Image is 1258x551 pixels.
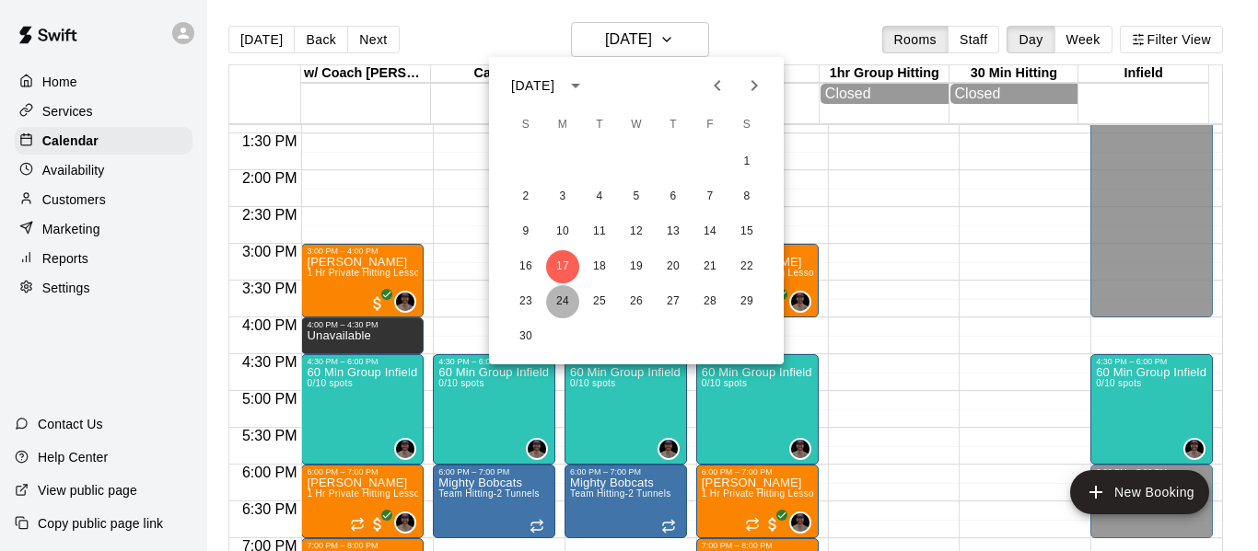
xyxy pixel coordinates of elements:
span: Saturday [730,107,763,143]
span: Monday [546,107,579,143]
button: 16 [509,250,542,283]
button: 28 [693,285,727,318]
button: 29 [730,285,763,318]
span: Friday [693,107,727,143]
span: Thursday [657,107,690,143]
span: Sunday [509,107,542,143]
button: 9 [509,215,542,248]
span: Wednesday [620,107,653,143]
button: calendar view is open, switch to year view [560,70,591,101]
button: 17 [546,250,579,283]
button: 25 [583,285,616,318]
button: 1 [730,145,763,178]
button: 6 [657,180,690,213]
button: 26 [620,285,653,318]
button: 13 [657,215,690,248]
button: 3 [546,180,579,213]
button: 14 [693,215,727,248]
span: Tuesday [583,107,616,143]
button: 10 [546,215,579,248]
button: 20 [657,250,690,283]
button: 19 [620,250,653,283]
button: Previous month [699,67,736,104]
button: 5 [620,180,653,213]
button: 11 [583,215,616,248]
button: Next month [736,67,773,104]
button: 4 [583,180,616,213]
button: 23 [509,285,542,318]
button: 18 [583,250,616,283]
button: 7 [693,180,727,213]
button: 15 [730,215,763,248]
button: 24 [546,285,579,318]
button: 2 [509,180,542,213]
button: 27 [657,285,690,318]
button: 21 [693,250,727,283]
button: 8 [730,180,763,213]
button: 22 [730,250,763,283]
div: [DATE] [511,76,554,96]
button: 30 [509,320,542,353]
button: 12 [620,215,653,248]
